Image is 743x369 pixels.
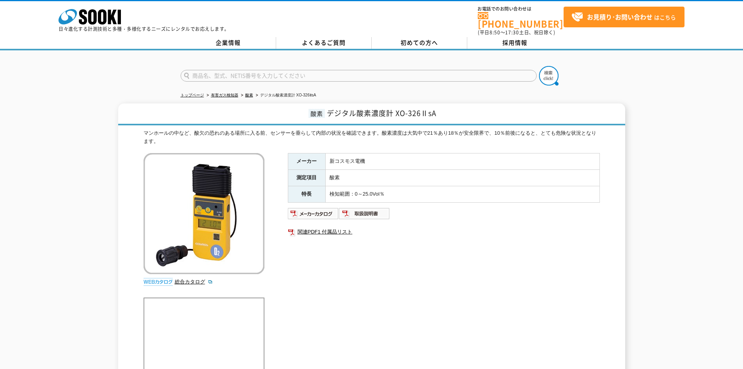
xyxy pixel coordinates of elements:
a: 企業情報 [181,37,276,49]
img: btn_search.png [539,66,559,86]
a: お見積り･お問い合わせはこちら [564,7,684,27]
th: 測定項目 [288,170,325,186]
a: 総合カタログ [175,279,213,285]
th: メーカー [288,153,325,170]
a: [PHONE_NUMBER] [478,12,564,28]
p: 日々進化する計測技術と多種・多様化するニーズにレンタルでお応えします。 [59,27,229,31]
a: メーカーカタログ [288,212,339,218]
input: 商品名、型式、NETIS番号を入力してください [181,70,537,82]
li: デジタル酸素濃度計 XO-326ⅡsA [254,91,316,100]
span: はこちら [571,11,676,23]
td: 酸素 [325,170,599,186]
img: webカタログ [144,278,173,286]
span: 酸素 [309,109,325,118]
span: (平日 ～ 土日、祝日除く) [478,29,555,36]
img: デジタル酸素濃度計 XO-326ⅡsA [144,153,264,274]
span: デジタル酸素濃度計 XO-326ⅡsA [327,108,436,118]
a: 取扱説明書 [339,212,390,218]
span: お電話でのお問い合わせは [478,7,564,11]
td: 新コスモス電機 [325,153,599,170]
a: 初めての方へ [372,37,467,49]
a: よくあるご質問 [276,37,372,49]
a: トップページ [181,93,204,97]
span: 17:30 [505,29,519,36]
th: 特長 [288,186,325,203]
img: 取扱説明書 [339,207,390,220]
span: 初めての方へ [401,38,438,47]
div: マンホールの中など、酸欠の恐れのある場所に入る前、センサーを垂らして内部の状況を確認できます。酸素濃度は大気中で21％あり18％が安全限界で、10％前後になると、とても危険な状況となります。 [144,129,600,146]
a: 酸素 [245,93,253,97]
img: メーカーカタログ [288,207,339,220]
strong: お見積り･お問い合わせ [587,12,653,21]
a: 有害ガス検知器 [211,93,238,97]
span: 8:50 [489,29,500,36]
a: 採用情報 [467,37,563,49]
a: 関連PDF1 付属品リスト [288,227,600,237]
td: 検知範囲：0～25.0Vol％ [325,186,599,203]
